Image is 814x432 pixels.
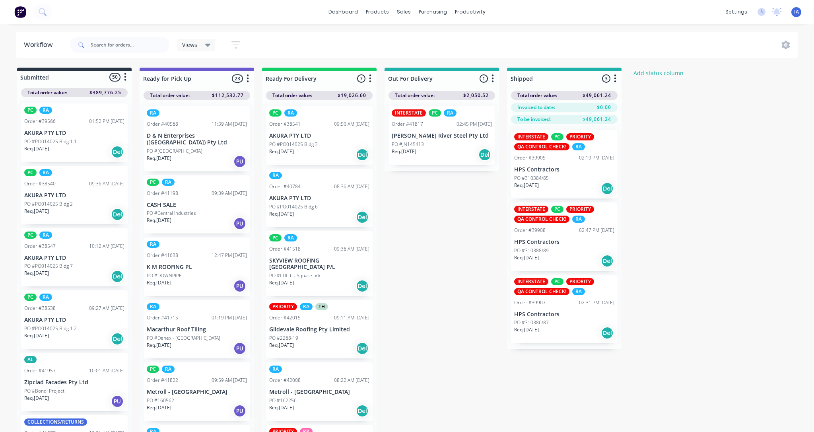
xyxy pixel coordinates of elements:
[24,332,49,339] p: Req. [DATE]
[269,397,297,404] p: PO #162256
[514,319,549,326] p: PO #310386/87
[14,6,26,18] img: Factory
[572,143,585,150] div: RA
[24,294,37,301] div: PC
[212,121,247,128] div: 11:39 AM [DATE]
[111,270,124,283] div: Del
[269,132,369,139] p: AKURA PTY LTD
[463,92,489,99] span: $2,050.52
[269,195,369,202] p: AKURA PTY LTD
[21,353,128,411] div: ALOrder #4195710:01 AM [DATE]Zipclad Facades Pty LtdPO #Bondi ProjectReq.[DATE]PU
[389,106,495,165] div: INTERSTATEPCRAOrder #4181702:45 PM [DATE][PERSON_NAME] River Steel Pty LtdPO #JN145413Req.[DATE]Del
[24,130,124,136] p: AKURA PTY LTD
[269,366,282,373] div: RA
[147,202,247,208] p: CASH SALE
[144,362,250,421] div: PCRAOrder #4182209:59 AM [DATE]Metroll - [GEOGRAPHIC_DATA]PO #160562Req.[DATE]PU
[551,206,563,213] div: PC
[233,342,246,355] div: PU
[212,314,247,321] div: 01:19 PM [DATE]
[162,366,175,373] div: RA
[147,342,171,349] p: Req. [DATE]
[111,208,124,221] div: Del
[514,326,539,333] p: Req. [DATE]
[21,290,128,349] div: PCRAOrder #3853809:27 AM [DATE]AKURA PTY LTDPO #PO014025 Bldg 1.2Req.[DATE]Del
[147,217,171,224] p: Req. [DATE]
[24,200,73,208] p: PO #PO014025 Bldg 2
[514,299,546,306] div: Order #39907
[514,154,546,162] div: Order #39905
[147,397,174,404] p: PO #160562
[629,68,688,78] button: Add status column
[284,109,297,117] div: RA
[511,202,618,271] div: INTERSTATEPCPRIORITYQA CONTROL CHECK!RAOrder #3990802:47 PM [DATE]HPS ContractorsPO #310388/89Req...
[517,116,551,123] span: To be invoiced:
[579,154,614,162] div: 02:19 PM [DATE]
[24,305,56,312] div: Order #38538
[269,314,301,321] div: Order #42015
[579,227,614,234] div: 02:47 PM [DATE]
[147,366,159,373] div: PC
[212,92,244,99] span: $112,532.77
[182,41,197,49] span: Views
[89,243,124,250] div: 10:12 AM [DATE]
[24,180,56,187] div: Order #38540
[517,92,557,99] span: Total order value:
[24,379,124,386] p: Zipclad Facades Pty Ltd
[147,314,178,321] div: Order #41715
[392,132,492,139] p: [PERSON_NAME] River Steel Pty Ltd
[24,317,124,323] p: AKURA PTY LTD
[266,300,373,358] div: PRIORITYRATHOrder #4201509:11 AM [DATE]Glidevale Roofing Pty LimitedPO #2268-19Req.[DATE]Del
[21,103,128,162] div: PCRAOrder #3956601:52 PM [DATE]AKURA PTY LTDPO #PO014025 Bldg 1.1Req.[DATE]Del
[511,130,618,198] div: INTERSTATEPCPRIORITYQA CONTROL CHECK!RAOrder #3990502:19 PM [DATE]HPS ContractorsPO #310384/85Req...
[212,252,247,259] div: 12:47 PM [DATE]
[39,232,52,239] div: RA
[147,335,220,342] p: PO #Denex - [GEOGRAPHIC_DATA]
[478,148,491,161] div: Del
[514,182,539,189] p: Req. [DATE]
[147,109,159,117] div: RA
[392,121,423,128] div: Order #41817
[266,106,373,165] div: PCRAOrder #3854109:50 AM [DATE]AKURA PTY LTDPO #PO014025 Bldg 3Req.[DATE]Del
[233,405,246,417] div: PU
[514,175,549,182] p: PO #310384/85
[147,155,171,162] p: Req. [DATE]
[334,121,369,128] div: 09:50 AM [DATE]
[147,121,178,128] div: Order #40568
[21,166,128,224] div: PCRAOrder #3854009:36 AM [DATE]AKURA PTY LTDPO #PO014025 Bldg 2Req.[DATE]Del
[794,8,799,16] span: IA
[24,263,73,270] p: PO #PO014025 Bldg 7
[514,254,539,261] p: Req. [DATE]
[415,6,451,18] div: purchasing
[147,404,171,411] p: Req. [DATE]
[144,300,250,358] div: RAOrder #4171501:19 PM [DATE]Macarthur Roof TilingPO #Denex - [GEOGRAPHIC_DATA]Req.[DATE]PU
[111,395,124,408] div: PU
[514,288,569,295] div: QA CONTROL CHECK!
[24,356,37,363] div: AL
[144,175,250,234] div: PCRAOrder #4119809:39 AM [DATE]CASH SALEPO #Central IndustriesReq.[DATE]PU
[601,255,614,267] div: Del
[395,92,435,99] span: Total order value:
[212,190,247,197] div: 09:39 AM [DATE]
[269,245,301,253] div: Order #41518
[212,377,247,384] div: 09:59 AM [DATE]
[601,327,614,339] div: Del
[89,305,124,312] div: 09:27 AM [DATE]
[392,109,426,117] div: INTERSTATE
[514,206,548,213] div: INTERSTATE
[24,192,124,199] p: AKURA PTY LTD
[24,118,56,125] div: Order #39566
[315,303,328,310] div: TH
[233,280,246,292] div: PU
[147,326,247,333] p: Macarthur Roof Tiling
[272,92,312,99] span: Total order value:
[721,6,751,18] div: settings
[39,107,52,114] div: RA
[144,106,250,171] div: RAOrder #4056811:39 AM [DATE]D & N Enterprises ([GEOGRAPHIC_DATA]) Pty LtdPO #[GEOGRAPHIC_DATA]Re...
[356,405,369,417] div: Del
[457,121,492,128] div: 02:45 PM [DATE]
[566,206,594,213] div: PRIORITY
[269,172,282,179] div: RA
[514,133,548,140] div: INTERSTATE
[24,387,64,395] p: PO #Bondi Project
[89,180,124,187] div: 09:36 AM [DATE]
